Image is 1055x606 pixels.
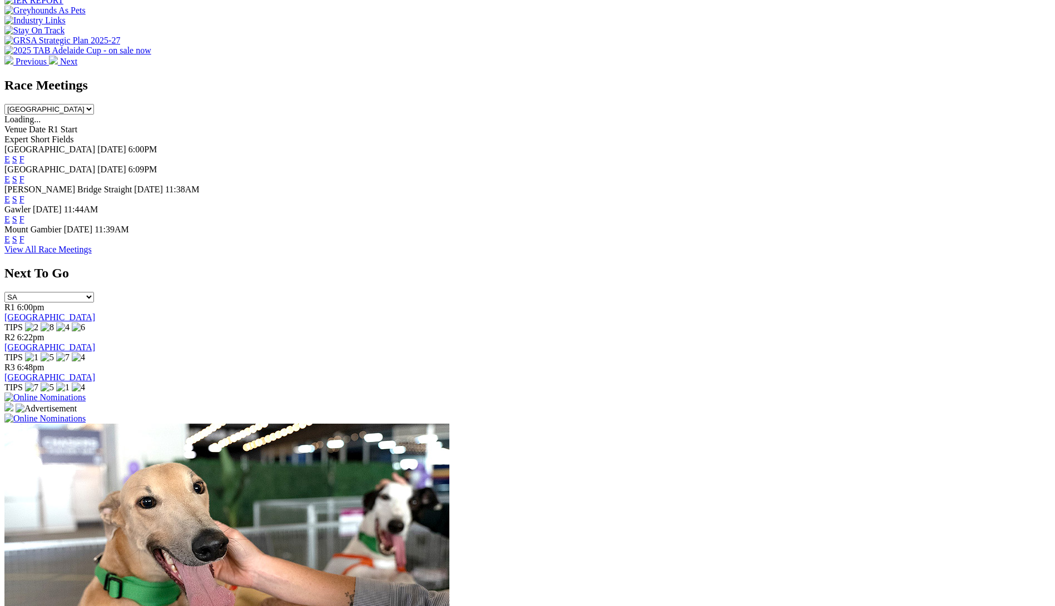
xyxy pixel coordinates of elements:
[16,404,77,414] img: Advertisement
[19,215,24,224] a: F
[97,165,126,174] span: [DATE]
[72,352,85,362] img: 4
[4,56,13,64] img: chevron-left-pager-white.svg
[12,215,17,224] a: S
[19,235,24,244] a: F
[19,155,24,164] a: F
[29,125,46,134] span: Date
[4,352,23,362] span: TIPS
[4,16,66,26] img: Industry Links
[41,383,54,393] img: 5
[4,78,1051,93] h2: Race Meetings
[4,302,15,312] span: R1
[4,225,62,234] span: Mount Gambier
[64,225,93,234] span: [DATE]
[4,235,10,244] a: E
[41,322,54,332] img: 8
[49,56,58,64] img: chevron-right-pager-white.svg
[25,383,38,393] img: 7
[12,235,17,244] a: S
[165,185,200,194] span: 11:38AM
[4,185,132,194] span: [PERSON_NAME] Bridge Straight
[4,6,86,16] img: Greyhounds As Pets
[19,195,24,204] a: F
[4,372,95,382] a: [GEOGRAPHIC_DATA]
[56,322,70,332] img: 4
[4,135,28,144] span: Expert
[17,302,44,312] span: 6:00pm
[4,46,151,56] img: 2025 TAB Adelaide Cup - on sale now
[56,352,70,362] img: 7
[4,205,31,214] span: Gawler
[95,225,129,234] span: 11:39AM
[41,352,54,362] img: 5
[17,332,44,342] span: 6:22pm
[16,57,47,66] span: Previous
[60,57,77,66] span: Next
[4,383,23,392] span: TIPS
[4,155,10,164] a: E
[134,185,163,194] span: [DATE]
[4,57,49,66] a: Previous
[4,342,95,352] a: [GEOGRAPHIC_DATA]
[12,195,17,204] a: S
[4,145,95,154] span: [GEOGRAPHIC_DATA]
[4,26,65,36] img: Stay On Track
[4,115,41,124] span: Loading...
[31,135,50,144] span: Short
[52,135,73,144] span: Fields
[33,205,62,214] span: [DATE]
[4,215,10,224] a: E
[4,312,95,322] a: [GEOGRAPHIC_DATA]
[4,332,15,342] span: R2
[72,322,85,332] img: 6
[64,205,98,214] span: 11:44AM
[4,322,23,332] span: TIPS
[4,245,92,254] a: View All Race Meetings
[19,175,24,184] a: F
[4,414,86,424] img: Online Nominations
[4,393,86,403] img: Online Nominations
[25,322,38,332] img: 2
[17,362,44,372] span: 6:48pm
[128,145,157,154] span: 6:00PM
[4,125,27,134] span: Venue
[12,175,17,184] a: S
[4,165,95,174] span: [GEOGRAPHIC_DATA]
[48,125,77,134] span: R1 Start
[25,352,38,362] img: 1
[56,383,70,393] img: 1
[72,383,85,393] img: 4
[4,362,15,372] span: R3
[4,403,13,411] img: 15187_Greyhounds_GreysPlayCentral_Resize_SA_WebsiteBanner_300x115_2025.jpg
[128,165,157,174] span: 6:09PM
[12,155,17,164] a: S
[4,36,120,46] img: GRSA Strategic Plan 2025-27
[4,175,10,184] a: E
[49,57,77,66] a: Next
[97,145,126,154] span: [DATE]
[4,195,10,204] a: E
[4,266,1051,281] h2: Next To Go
